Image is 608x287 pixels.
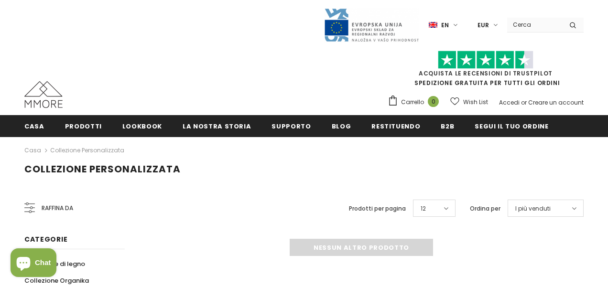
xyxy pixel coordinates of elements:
span: Categorie [24,234,67,244]
span: Collezione personalizzata [24,162,181,176]
span: Raffina da [42,203,73,213]
span: en [441,21,449,30]
a: supporto [271,115,311,137]
span: supporto [271,122,311,131]
a: Blog [332,115,351,137]
span: 0 [428,96,439,107]
span: Blog [332,122,351,131]
a: Casa [24,145,41,156]
img: i-lang-1.png [429,21,437,29]
a: La nostra storia [183,115,251,137]
a: Wish List [450,94,488,110]
a: Restituendo [371,115,420,137]
a: Casa [24,115,44,137]
a: B2B [441,115,454,137]
a: Segui il tuo ordine [475,115,548,137]
span: 12 [421,204,426,213]
a: Prodotti [65,115,102,137]
span: Lookbook [122,122,162,131]
img: Fidati di Pilot Stars [438,51,533,69]
a: Accedi [499,98,520,106]
span: EUR [478,21,489,30]
span: Casa [24,122,44,131]
span: Carrello [401,97,424,107]
label: Ordina per [470,204,500,213]
span: or [521,98,527,106]
span: La nostra storia [183,122,251,131]
a: Javni Razpis [324,21,419,29]
img: Javni Razpis [324,8,419,43]
a: Lookbook [122,115,162,137]
span: I più venduti [515,204,551,213]
inbox-online-store-chat: Shopify online store chat [8,248,59,279]
span: SPEDIZIONE GRATUITA PER TUTTI GLI ORDINI [388,55,584,87]
a: Carrello 0 [388,95,444,109]
a: Collezione personalizzata [50,146,124,154]
span: Collezione Organika [24,276,89,285]
span: Segui il tuo ordine [475,122,548,131]
a: Acquista le recensioni di TrustPilot [419,69,553,77]
span: Prodotti [65,122,102,131]
span: Wish List [463,97,488,107]
input: Search Site [507,18,562,32]
img: Casi MMORE [24,81,63,108]
span: B2B [441,122,454,131]
span: Restituendo [371,122,420,131]
a: Creare un account [528,98,584,106]
label: Prodotti per pagina [349,204,406,213]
